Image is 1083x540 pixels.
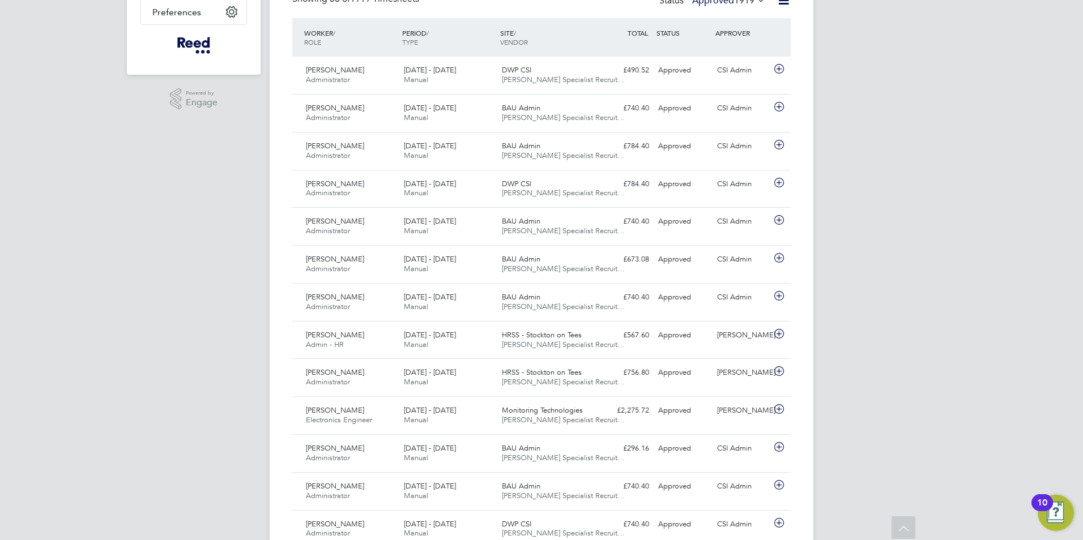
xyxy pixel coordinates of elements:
div: £673.08 [595,250,654,269]
div: [PERSON_NAME] [713,326,771,345]
div: [PERSON_NAME] [713,363,771,382]
div: CSI Admin [713,288,771,307]
span: [DATE] - [DATE] [404,519,456,529]
div: Approved [654,363,713,382]
span: Manual [404,188,428,198]
div: Approved [654,212,713,231]
span: [PERSON_NAME] [306,103,364,113]
span: Administrator [306,188,350,198]
span: [PERSON_NAME] Specialist Recruit… [502,453,625,462]
span: BAU Admin [502,216,540,226]
div: Approved [654,61,713,80]
span: TOTAL [628,28,648,37]
div: 10 [1037,503,1047,517]
span: [PERSON_NAME] [306,292,364,302]
span: [PERSON_NAME] Specialist Recruit… [502,113,625,122]
span: [DATE] - [DATE] [404,103,456,113]
span: BAU Admin [502,141,540,151]
span: DWP CSI [502,179,531,188]
div: CSI Admin [713,61,771,80]
div: CSI Admin [713,515,771,534]
div: Approved [654,515,713,534]
span: Manual [404,491,428,500]
span: [DATE] - [DATE] [404,481,456,491]
span: Administrator [306,113,350,122]
div: Approved [654,326,713,345]
span: Administrator [306,226,350,235]
div: SITE [497,23,595,52]
span: Manual [404,151,428,160]
span: Manual [404,75,428,84]
span: Manual [404,226,428,235]
span: DWP CSI [502,65,531,75]
span: [PERSON_NAME] [306,405,364,415]
div: £740.40 [595,477,654,496]
span: [PERSON_NAME] Specialist Recruit… [502,226,625,235]
div: Approved [654,439,713,458]
span: Electronics Engineer [306,415,372,425]
div: STATUS [654,23,713,43]
span: / [514,28,516,37]
span: [PERSON_NAME] [306,65,364,75]
span: [PERSON_NAME] [306,481,364,491]
span: VENDOR [500,37,528,46]
span: [PERSON_NAME] [306,367,364,377]
div: £2,275.72 [595,401,654,420]
div: £740.40 [595,288,654,307]
span: Administrator [306,75,350,84]
div: CSI Admin [713,212,771,231]
span: [PERSON_NAME] [306,443,364,453]
span: / [427,28,429,37]
span: [PERSON_NAME] [306,330,364,340]
span: [DATE] - [DATE] [404,330,456,340]
span: [PERSON_NAME] Specialist Recruit… [502,528,625,538]
div: CSI Admin [713,477,771,496]
span: ROLE [304,37,321,46]
div: PERIOD [399,23,497,52]
div: £740.40 [595,515,654,534]
div: Approved [654,401,713,420]
span: Administrator [306,528,350,538]
span: [PERSON_NAME] Specialist Recruit… [502,377,625,387]
div: Approved [654,288,713,307]
span: Administrator [306,302,350,311]
div: £296.16 [595,439,654,458]
div: £567.60 [595,326,654,345]
span: Administrator [306,151,350,160]
button: Open Resource Center, 10 new notifications [1038,495,1074,531]
div: APPROVER [713,23,771,43]
span: BAU Admin [502,443,540,453]
span: Administrator [306,491,350,500]
div: Approved [654,250,713,269]
div: £784.40 [595,137,654,156]
span: Powered by [186,88,218,98]
div: WORKER [301,23,399,52]
span: [DATE] - [DATE] [404,141,456,151]
div: CSI Admin [713,175,771,194]
span: Engage [186,98,218,108]
span: HRSS - Stockton on Tees [502,330,582,340]
div: £740.40 [595,212,654,231]
span: [DATE] - [DATE] [404,254,456,264]
span: [PERSON_NAME] Specialist Recruit… [502,340,625,349]
div: [PERSON_NAME] [713,401,771,420]
span: Manual [404,415,428,425]
div: £756.80 [595,363,654,382]
span: Preferences [152,7,201,18]
span: Manual [404,340,428,349]
span: [PERSON_NAME] Specialist Recruit… [502,75,625,84]
span: DWP CSI [502,519,531,529]
span: [PERSON_NAME] [306,179,364,188]
span: [PERSON_NAME] Specialist Recruit… [502,302,625,311]
span: Admin - HR [306,340,344,349]
span: Manual [404,528,428,538]
span: [PERSON_NAME] Specialist Recruit… [502,491,625,500]
span: BAU Admin [502,254,540,264]
span: [PERSON_NAME] Specialist Recruit… [502,188,625,198]
span: Manual [404,377,428,387]
div: CSI Admin [713,250,771,269]
div: CSI Admin [713,99,771,118]
span: Manual [404,453,428,462]
span: Manual [404,264,428,273]
span: HRSS - Stockton on Tees [502,367,582,377]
